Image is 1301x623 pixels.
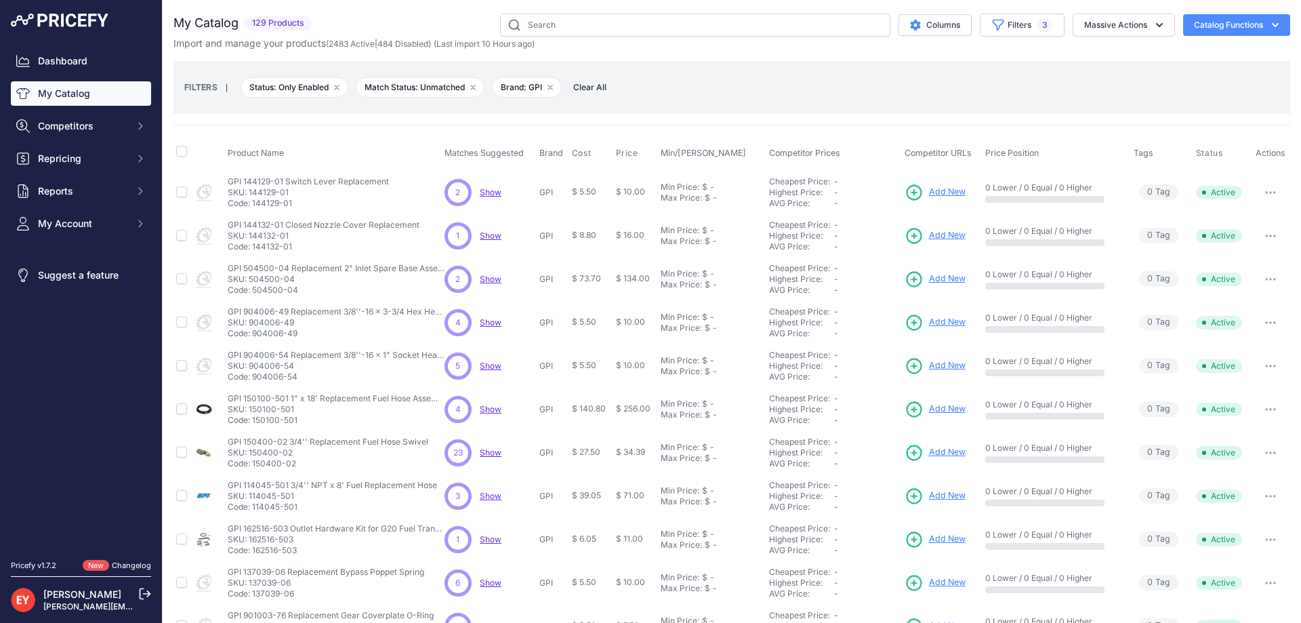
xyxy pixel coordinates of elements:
[228,176,389,187] p: GPI 144129-01 Switch Lever Replacement
[661,442,699,453] div: Min Price:
[228,447,428,458] p: SKU: 150400-02
[616,447,645,457] span: $ 34.39
[769,220,830,230] a: Cheapest Price:
[480,578,501,588] span: Show
[434,39,535,49] span: (Last import 10 Hours ago)
[112,561,151,570] a: Changelog
[616,273,650,283] span: $ 134.00
[929,446,966,459] span: Add New
[455,360,460,372] span: 5
[539,534,566,545] p: GPI
[661,540,702,550] div: Max Price:
[769,404,834,415] div: Highest Price:
[1073,14,1175,37] button: Massive Actions
[480,274,501,284] a: Show
[769,361,834,371] div: Highest Price:
[769,523,830,534] a: Cheapest Price:
[1139,401,1178,417] span: Tag
[228,404,445,415] p: SKU: 150100-501
[539,361,566,371] p: GPI
[705,453,710,464] div: $
[228,187,389,198] p: SKU: 144129-01
[480,534,501,544] a: Show
[707,268,714,279] div: -
[834,187,838,197] span: -
[661,366,702,377] div: Max Price:
[11,49,151,73] a: Dashboard
[1139,488,1178,504] span: Tag
[539,491,566,502] p: GPI
[616,490,644,500] span: $ 71.00
[769,393,830,403] a: Cheapest Price:
[707,312,714,323] div: -
[228,415,445,426] p: Code: 150100-501
[480,447,501,458] a: Show
[769,458,834,469] div: AVG Price:
[834,306,838,317] span: -
[455,317,461,329] span: 4
[769,567,830,577] a: Cheapest Price:
[929,359,966,372] span: Add New
[1147,229,1153,242] span: 0
[769,317,834,328] div: Highest Price:
[1139,531,1178,547] span: Tag
[572,447,600,457] span: $ 27.50
[769,610,830,620] a: Cheapest Price:
[1196,489,1242,503] span: Active
[702,442,707,453] div: $
[228,241,419,252] p: Code: 144132-01
[905,313,966,332] a: Add New
[572,273,601,283] span: $ 73.70
[539,274,566,285] p: GPI
[905,148,972,158] span: Competitor URLs
[616,186,645,197] span: $ 10.00
[769,187,834,198] div: Highest Price:
[616,148,638,159] span: Price
[905,400,966,419] a: Add New
[769,480,830,490] a: Cheapest Price:
[38,152,127,165] span: Repricing
[705,540,710,550] div: $
[834,317,838,327] span: -
[929,489,966,502] span: Add New
[218,83,236,92] small: |
[11,81,151,106] a: My Catalog
[480,317,501,327] span: Show
[834,328,838,338] span: -
[173,14,239,33] h2: My Catalog
[661,496,702,507] div: Max Price:
[539,317,566,328] p: GPI
[929,576,966,589] span: Add New
[985,399,1120,410] p: 0 Lower / 0 Equal / 0 Higher
[769,415,834,426] div: AVG Price:
[985,148,1039,158] span: Price Position
[710,453,717,464] div: -
[710,236,717,247] div: -
[834,361,838,371] span: -
[11,212,151,236] button: My Account
[480,491,501,501] span: Show
[661,182,699,193] div: Min Price:
[228,198,389,209] p: Code: 144129-01
[834,230,838,241] span: -
[905,183,966,202] a: Add New
[661,148,746,158] span: Min/[PERSON_NAME]
[480,404,501,414] a: Show
[834,274,838,284] span: -
[661,312,699,323] div: Min Price:
[228,350,445,361] p: GPI 904006-54 Replacement 3/8''-16 x 1" Socket Head Screw
[572,148,591,159] span: Cost
[769,371,834,382] div: AVG Price:
[1139,358,1178,374] span: Tag
[769,545,834,556] div: AVG Price:
[228,502,437,513] p: Code: 114045-501
[705,323,710,334] div: $
[929,229,966,242] span: Add New
[661,236,702,247] div: Max Price:
[241,77,348,98] span: Status: Only Enabled
[500,14,890,37] input: Search
[661,323,702,334] div: Max Price:
[539,148,563,158] span: Brand
[661,529,699,540] div: Min Price:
